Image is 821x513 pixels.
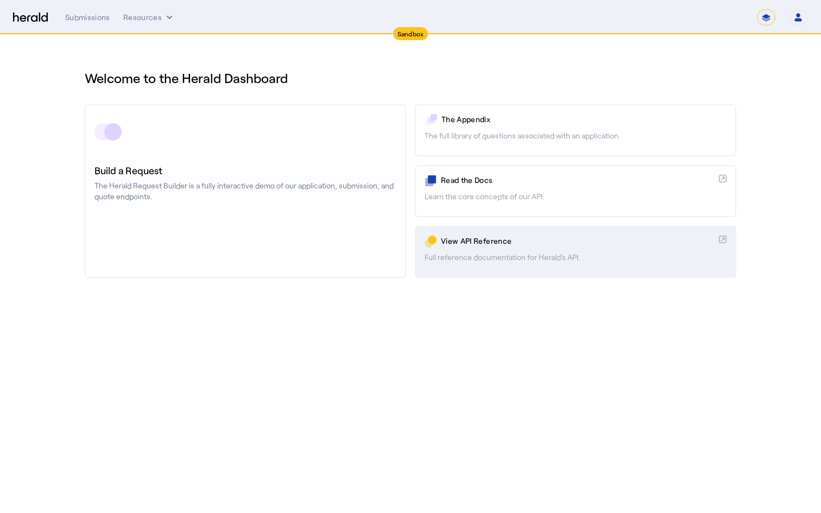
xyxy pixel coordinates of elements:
[415,226,736,278] a: View API ReferenceFull reference documentation for Herald's API.
[65,12,110,23] div: Submissions
[425,191,727,202] p: Learn the core concepts of our API.
[393,27,428,40] div: Sandbox
[441,114,727,125] p: The Appendix
[85,104,406,278] a: Build a RequestThe Herald Request Builder is a fully interactive demo of our application, submiss...
[441,175,715,186] p: Read the Docs
[425,252,727,263] p: Full reference documentation for Herald's API.
[94,180,396,202] p: The Herald Request Builder is a fully interactive demo of our application, submission, and quote ...
[94,163,396,178] h3: Build a Request
[415,165,736,217] a: Read the DocsLearn the core concepts of our API.
[123,12,175,23] button: Resources dropdown menu
[85,69,736,87] h1: Welcome to the Herald Dashboard
[425,130,727,141] p: The full library of questions associated with an application.
[13,12,48,23] img: Herald Logo
[441,236,715,246] p: View API Reference
[415,104,736,156] a: The AppendixThe full library of questions associated with an application.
